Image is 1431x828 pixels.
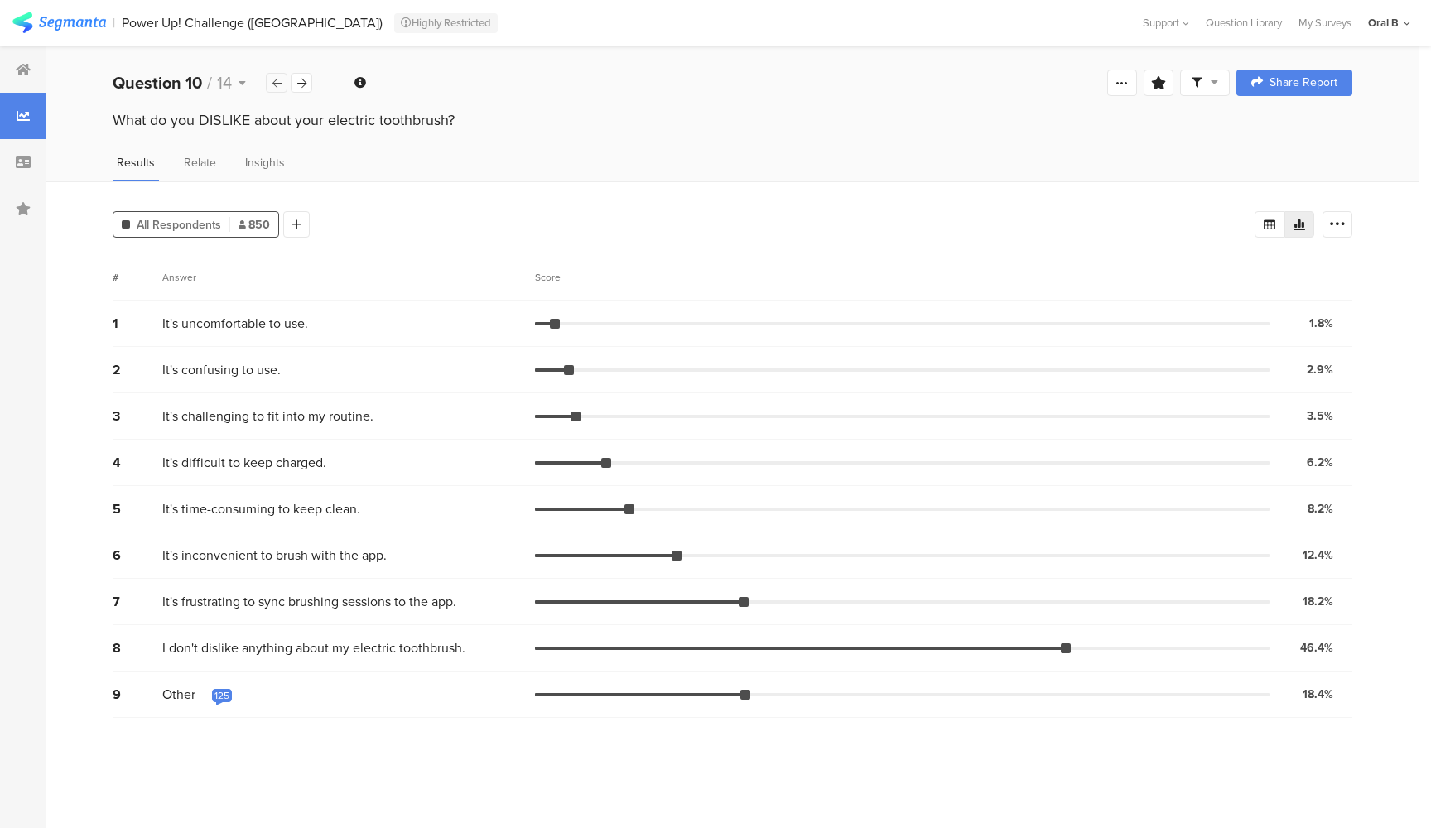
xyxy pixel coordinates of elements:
div: 9 [113,685,162,704]
span: It's uncomfortable to use. [162,314,308,333]
span: It's difficult to keep charged. [162,453,326,472]
img: segmanta logo [12,12,106,33]
div: 1 [113,314,162,333]
span: Relate [184,154,216,171]
div: 7 [113,592,162,611]
span: 850 [238,216,270,233]
div: 2 [113,360,162,379]
div: 2.9% [1307,361,1333,378]
div: Power Up! Challenge ([GEOGRAPHIC_DATA]) [122,15,383,31]
span: It's confusing to use. [162,360,281,379]
span: 14 [217,70,232,95]
span: It's challenging to fit into my routine. [162,407,373,426]
span: It's time-consuming to keep clean. [162,499,360,518]
div: 8.2% [1308,500,1333,517]
div: 18.2% [1303,593,1333,610]
div: 6 [113,546,162,565]
span: All Respondents [137,216,221,233]
div: 5 [113,499,162,518]
div: 1.8% [1309,315,1333,332]
span: It's inconvenient to brush with the app. [162,546,387,565]
div: 4 [113,453,162,472]
a: Question Library [1197,15,1290,31]
div: 3.5% [1307,407,1333,425]
span: I don't dislike anything about my electric toothbrush. [162,638,465,657]
div: Answer [162,270,196,285]
div: 8 [113,638,162,657]
div: Support [1143,10,1189,36]
div: What do you DISLIKE about your electric toothbrush? [113,109,1352,131]
span: Results [117,154,155,171]
div: Highly Restricted [394,13,498,33]
span: / [207,70,212,95]
div: Oral B [1368,15,1399,31]
span: Share Report [1270,77,1337,89]
div: 3 [113,407,162,426]
div: 125 [214,689,229,702]
span: It's frustrating to sync brushing sessions to the app. [162,592,456,611]
b: Question 10 [113,70,202,95]
div: # [113,270,162,285]
div: Score [535,270,570,285]
div: 18.4% [1303,686,1333,703]
div: | [113,13,115,32]
span: Other [162,685,195,704]
div: 12.4% [1303,546,1333,564]
div: 46.4% [1300,639,1333,657]
a: My Surveys [1290,15,1360,31]
span: Insights [245,154,285,171]
div: 6.2% [1307,454,1333,471]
